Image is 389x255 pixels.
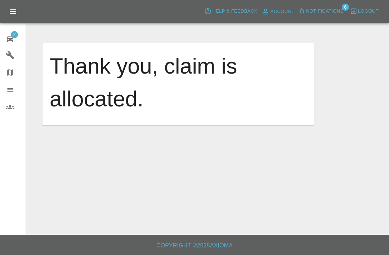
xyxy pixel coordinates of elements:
button: Open drawer [4,3,22,20]
button: Help & Feedback [202,6,259,17]
span: 6 [342,4,349,11]
span: 2 [11,31,18,38]
button: Logout [348,6,380,17]
span: Help & Feedback [212,7,257,16]
h1: Thank you, claim is allocated. [50,50,307,115]
button: Notifications [296,6,345,17]
span: Notifications [306,7,344,16]
span: Logout [358,7,379,16]
h6: Copyright © 2025 Axioma [6,241,383,251]
a: Account [259,6,296,17]
span: Account [270,8,295,16]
